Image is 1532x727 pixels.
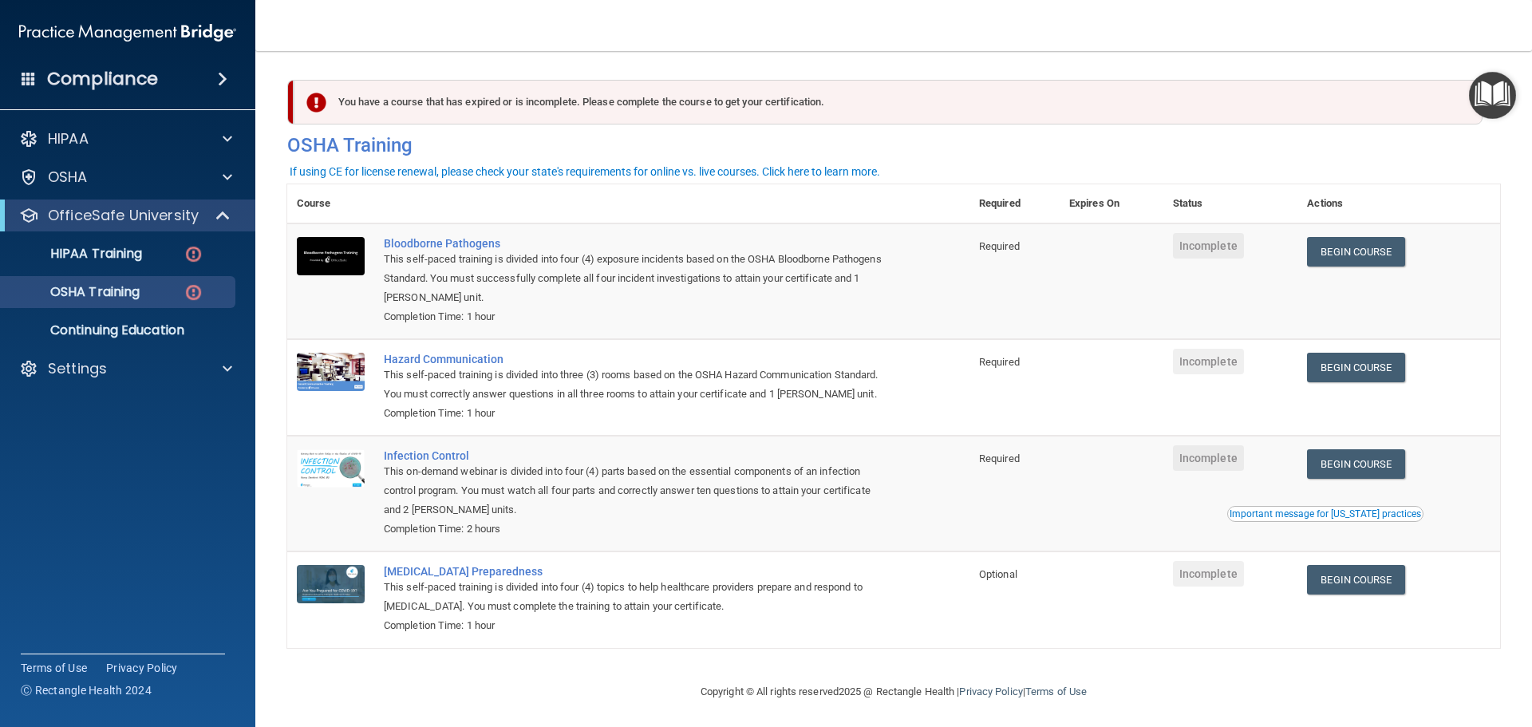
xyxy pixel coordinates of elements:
a: Begin Course [1307,237,1404,267]
a: OSHA [19,168,232,187]
h4: OSHA Training [287,134,1500,156]
img: danger-circle.6113f641.png [184,244,203,264]
a: Privacy Policy [106,660,178,676]
a: OfficeSafe University [19,206,231,225]
a: Terms of Use [1025,686,1087,697]
div: This self-paced training is divided into four (4) topics to help healthcare providers prepare and... [384,578,890,616]
p: OSHA [48,168,88,187]
img: PMB logo [19,17,236,49]
a: Bloodborne Pathogens [384,237,890,250]
th: Required [969,184,1060,223]
p: HIPAA Training [10,246,142,262]
span: Incomplete [1173,445,1244,471]
span: Incomplete [1173,561,1244,587]
th: Status [1163,184,1298,223]
a: [MEDICAL_DATA] Preparedness [384,565,890,578]
span: Required [979,240,1020,252]
div: Completion Time: 1 hour [384,404,890,423]
th: Expires On [1060,184,1163,223]
img: danger-circle.6113f641.png [184,283,203,302]
span: Optional [979,568,1017,580]
a: Terms of Use [21,660,87,676]
div: Important message for [US_STATE] practices [1230,509,1421,519]
a: Begin Course [1307,449,1404,479]
div: This self-paced training is divided into three (3) rooms based on the OSHA Hazard Communication S... [384,365,890,404]
div: This self-paced training is divided into four (4) exposure incidents based on the OSHA Bloodborne... [384,250,890,307]
th: Actions [1297,184,1500,223]
button: Read this if you are a dental practitioner in the state of CA [1227,506,1423,522]
a: Begin Course [1307,353,1404,382]
img: exclamation-circle-solid-danger.72ef9ffc.png [306,93,326,113]
span: Ⓒ Rectangle Health 2024 [21,682,152,698]
p: OfficeSafe University [48,206,199,225]
div: You have a course that has expired or is incomplete. Please complete the course to get your certi... [294,80,1483,124]
div: Copyright © All rights reserved 2025 @ Rectangle Health | | [602,666,1185,717]
a: Settings [19,359,232,378]
a: Privacy Policy [959,686,1022,697]
p: Continuing Education [10,322,228,338]
div: Completion Time: 2 hours [384,520,890,539]
p: HIPAA [48,129,89,148]
span: Incomplete [1173,233,1244,259]
button: Open Resource Center [1469,72,1516,119]
button: If using CE for license renewal, please check your state's requirements for online vs. live cours... [287,164,882,180]
div: Completion Time: 1 hour [384,616,890,635]
th: Course [287,184,374,223]
iframe: Drift Widget Chat Controller [1256,614,1513,678]
a: Hazard Communication [384,353,890,365]
h4: Compliance [47,68,158,90]
span: Required [979,452,1020,464]
div: If using CE for license renewal, please check your state's requirements for online vs. live cours... [290,166,880,177]
span: Incomplete [1173,349,1244,374]
div: Completion Time: 1 hour [384,307,890,326]
a: Infection Control [384,449,890,462]
a: HIPAA [19,129,232,148]
a: Begin Course [1307,565,1404,595]
div: This on-demand webinar is divided into four (4) parts based on the essential components of an inf... [384,462,890,520]
p: OSHA Training [10,284,140,300]
span: Required [979,356,1020,368]
p: Settings [48,359,107,378]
